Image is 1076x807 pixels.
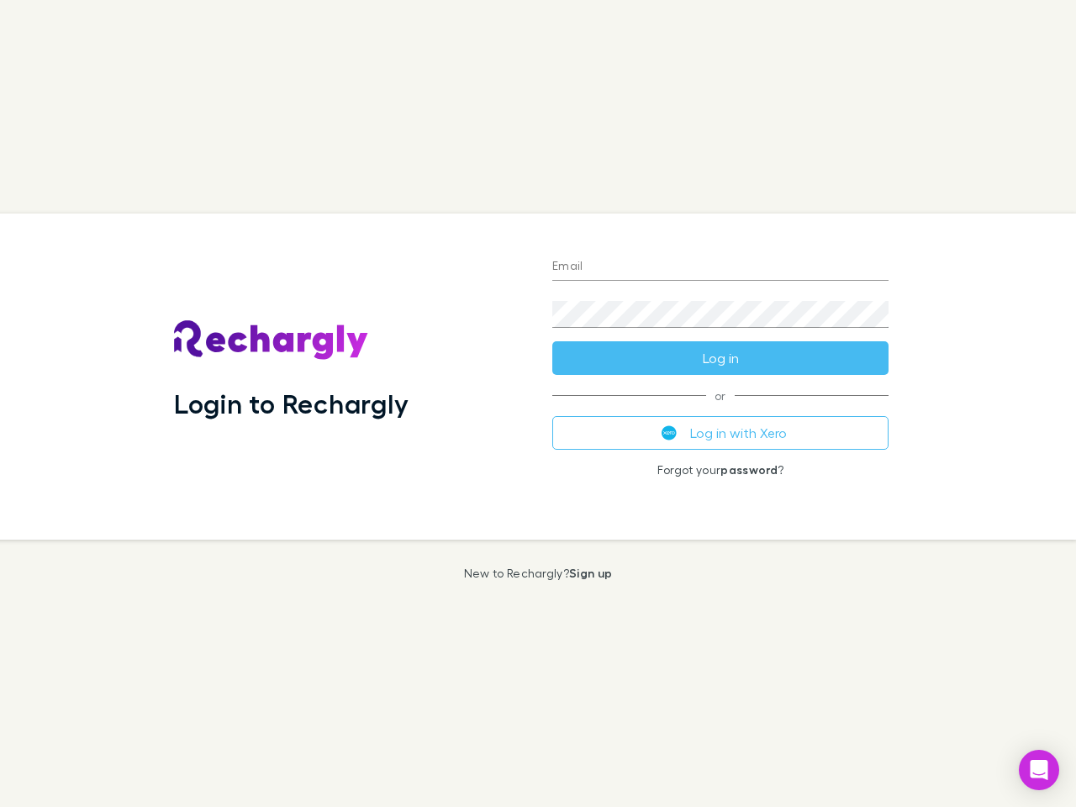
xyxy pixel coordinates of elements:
img: Xero's logo [662,425,677,440]
button: Log in [552,341,889,375]
button: Log in with Xero [552,416,889,450]
p: Forgot your ? [552,463,889,477]
h1: Login to Rechargly [174,388,409,419]
p: New to Rechargly? [464,567,613,580]
a: Sign up [569,566,612,580]
div: Open Intercom Messenger [1019,750,1059,790]
img: Rechargly's Logo [174,320,369,361]
a: password [720,462,778,477]
span: or [552,395,889,396]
